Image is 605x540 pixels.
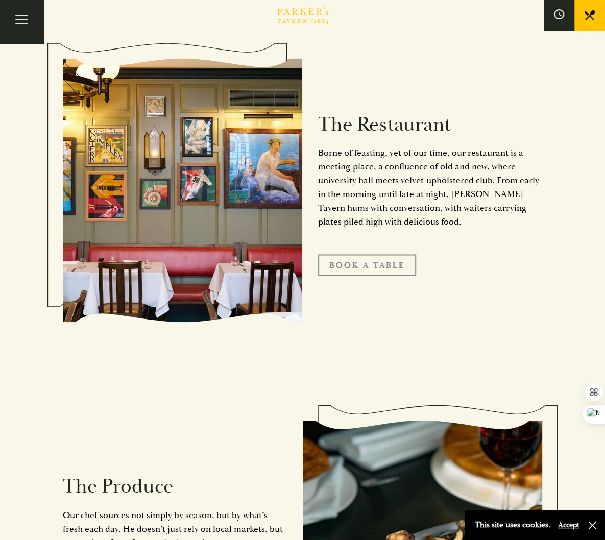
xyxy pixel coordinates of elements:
p: This site uses cookies. [475,518,550,532]
p: Borne of feasting, yet of our time, our restaurant is a meeting place, a confluence of old and ne... [318,146,543,229]
a: Book A Table [318,254,416,276]
button: Accept [558,520,579,530]
h2: The Restaurant [318,113,543,137]
button: Close and accept [587,520,597,530]
h2: The Produce [63,474,287,499]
